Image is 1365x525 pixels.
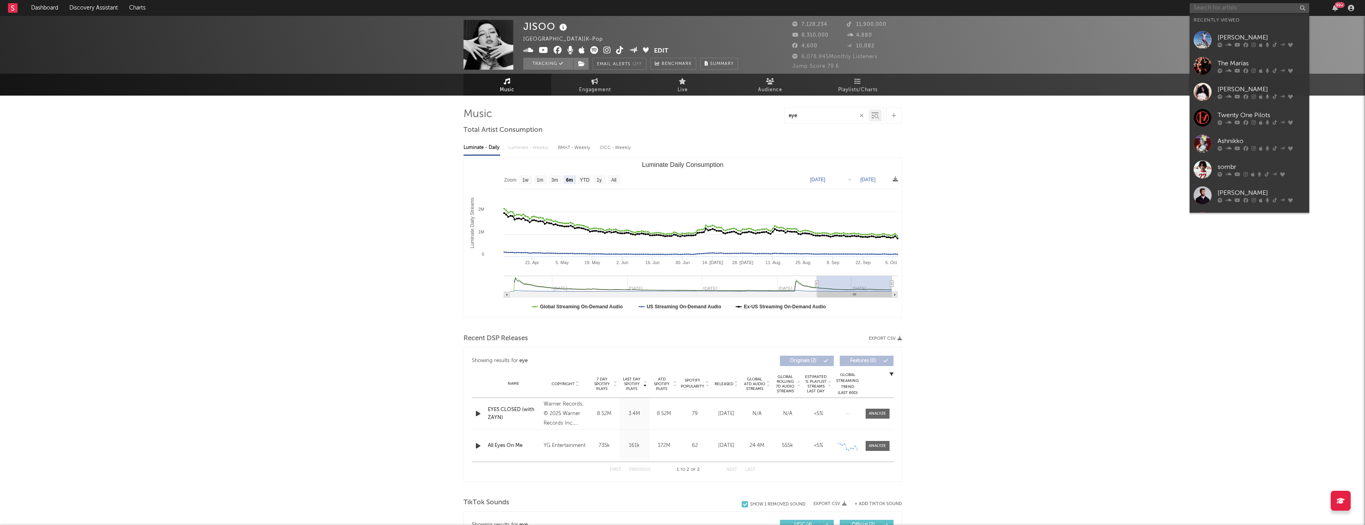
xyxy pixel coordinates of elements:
[700,58,738,70] button: Summary
[855,260,870,265] text: 22. Sep
[792,22,827,27] span: 7,128,234
[478,229,484,234] text: 1M
[600,141,632,155] div: OCC - Weekly
[621,377,642,391] span: Last Day Spotify Plays
[551,177,558,183] text: 3m
[472,356,683,366] div: Showing results for
[500,85,515,95] span: Music
[1190,131,1309,157] a: Ashnikko
[744,377,766,391] span: Global ATD Audio Streams
[558,141,592,155] div: BMAT - Weekly
[552,382,575,386] span: Copyright
[1190,208,1309,234] a: PinkPantheress
[632,62,642,67] em: Off
[544,441,587,451] div: YG Entertainment
[681,410,709,418] div: 79
[765,260,780,265] text: 11. Aug
[1218,136,1305,146] div: Ashnikko
[847,177,852,182] text: →
[650,58,696,70] a: Benchmark
[840,356,894,366] button: Features(0)
[792,64,839,69] span: Jump Score: 79.6
[691,468,695,472] span: of
[464,334,528,343] span: Recent DSP Releases
[611,177,616,183] text: All
[675,260,689,265] text: 30. Jun
[785,113,869,119] input: Search by song name or URL
[525,260,539,265] text: 21. Apr
[774,374,796,394] span: Global Rolling 7D Audio Streams
[1190,53,1309,79] a: The Marías
[847,43,874,49] span: 10,082
[827,260,839,265] text: 8. Sep
[715,382,733,386] span: Released
[1190,157,1309,182] a: sombr
[745,468,756,472] button: Last
[536,177,543,183] text: 1m
[566,177,573,183] text: 6m
[744,442,770,450] div: 24.4M
[591,442,617,450] div: 735k
[813,501,846,506] button: Export CSV
[847,33,872,38] span: 4,880
[464,158,901,317] svg: Luminate Daily Consumption
[1335,2,1345,8] div: 99 +
[1218,59,1305,68] div: The Marías
[519,356,528,366] div: eye
[666,465,710,475] div: 1 2 2
[591,410,617,418] div: 8.52M
[744,304,826,310] text: Ex-US Streaming On-Demand Audio
[713,442,740,450] div: [DATE]
[810,177,825,182] text: [DATE]
[621,410,647,418] div: 3.4M
[584,260,600,265] text: 19. May
[713,410,740,418] div: [DATE]
[1218,33,1305,42] div: [PERSON_NAME]
[805,374,827,394] span: Estimated % Playlist Streams Last Day
[1190,27,1309,53] a: [PERSON_NAME]
[579,85,611,95] span: Engagement
[464,141,500,155] div: Luminate - Daily
[1218,84,1305,94] div: [PERSON_NAME]
[1190,3,1309,13] input: Search for artists
[681,442,709,450] div: 62
[654,46,668,56] button: Edit
[522,177,528,183] text: 1w
[621,442,647,450] div: 161k
[488,406,540,421] div: EYES CLOSED (with ZAYN)
[540,304,623,310] text: Global Streaming On-Demand Audio
[792,33,829,38] span: 8,310,000
[504,177,517,183] text: Zoom
[593,58,646,70] button: Email AlertsOff
[1190,182,1309,208] a: [PERSON_NAME]
[639,74,727,96] a: Live
[780,356,834,366] button: Originals(2)
[597,177,602,183] text: 1y
[629,468,650,472] button: Previous
[710,62,734,66] span: Summary
[727,74,814,96] a: Audience
[702,260,723,265] text: 14. [DATE]
[1218,162,1305,172] div: sombr
[681,378,704,390] span: Spotify Popularity
[1218,188,1305,198] div: [PERSON_NAME]
[616,260,628,265] text: 2. Jun
[523,58,573,70] button: Tracking
[732,260,753,265] text: 28. [DATE]
[838,85,878,95] span: Playlists/Charts
[642,161,723,168] text: Luminate Daily Consumption
[551,74,639,96] a: Engagement
[523,35,612,44] div: [GEOGRAPHIC_DATA] | K-Pop
[1190,105,1309,131] a: Twenty One Pilots
[846,502,902,506] button: + Add TikTok Sound
[645,260,660,265] text: 16. Jun
[523,20,569,33] div: JISOO
[750,502,805,507] div: Show 1 Removed Sound
[847,22,886,27] span: 11,900,000
[774,410,801,418] div: N/A
[591,377,613,391] span: 7 Day Spotify Plays
[845,358,882,363] span: Features ( 0 )
[1190,79,1309,105] a: [PERSON_NAME]
[464,498,509,507] span: TikTok Sounds
[488,442,540,450] div: All Eyes On Me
